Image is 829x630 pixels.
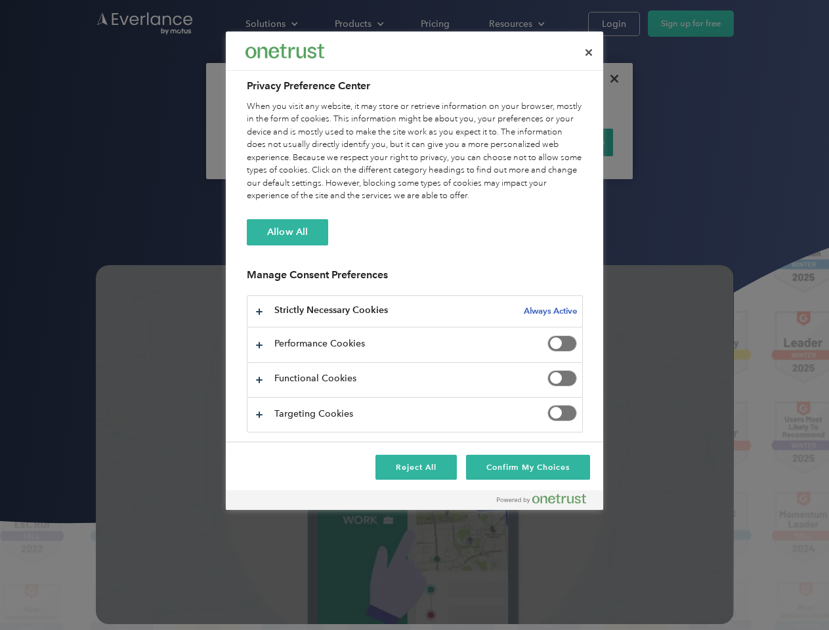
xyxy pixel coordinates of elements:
div: Privacy Preference Center [226,31,603,510]
div: When you visit any website, it may store or retrieve information on your browser, mostly in the f... [247,100,583,203]
h3: Manage Consent Preferences [247,268,583,289]
h2: Privacy Preference Center [247,78,583,94]
button: Close [574,38,603,67]
a: Powered by OneTrust Opens in a new Tab [497,493,597,510]
div: Everlance [245,38,324,64]
img: Everlance [245,44,324,58]
div: Preference center [226,31,603,510]
button: Allow All [247,219,328,245]
button: Confirm My Choices [466,455,590,480]
button: Reject All [375,455,457,480]
input: Submit [96,78,163,106]
img: Powered by OneTrust Opens in a new Tab [497,493,586,504]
